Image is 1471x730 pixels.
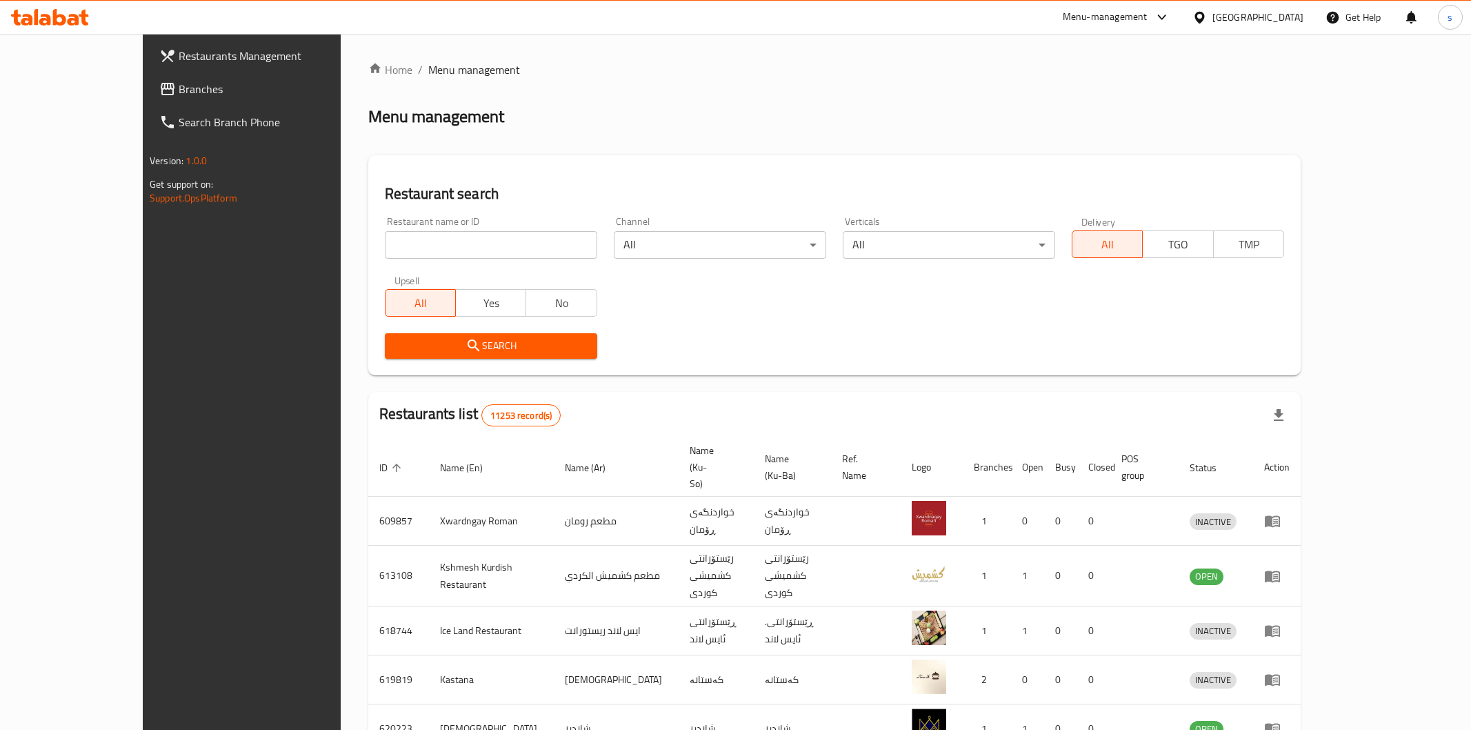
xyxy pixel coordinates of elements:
[1264,513,1290,529] div: Menu
[1077,546,1110,606] td: 0
[1190,460,1234,476] span: Status
[565,460,623,476] span: Name (Ar)
[186,152,207,170] span: 1.0.0
[481,404,561,426] div: Total records count
[963,606,1011,655] td: 1
[1148,235,1208,255] span: TGO
[1081,217,1116,226] label: Delivery
[368,61,1301,78] nav: breadcrumb
[396,337,586,355] span: Search
[842,451,884,484] span: Ref. Name
[418,61,423,78] li: /
[1078,235,1137,255] span: All
[482,409,560,422] span: 11253 record(s)
[765,451,814,484] span: Name (Ku-Ba)
[1044,546,1077,606] td: 0
[679,606,754,655] td: ڕێستۆرانتی ئایس لاند
[379,404,561,426] h2: Restaurants list
[368,606,429,655] td: 618744
[912,556,946,591] img: Kshmesh Kurdish Restaurant
[614,231,826,259] div: All
[1077,438,1110,497] th: Closed
[754,497,831,546] td: خواردنگەی ڕۆمان
[1190,672,1237,688] span: INACTIVE
[754,546,831,606] td: رێستۆرانتی کشمیشى كوردى
[148,72,388,106] a: Branches
[368,61,412,78] a: Home
[843,231,1055,259] div: All
[754,655,831,704] td: کەستانە
[679,497,754,546] td: خواردنگەی ڕۆمان
[679,655,754,704] td: کەستانە
[1072,230,1143,258] button: All
[385,289,456,317] button: All
[379,460,406,476] span: ID
[963,438,1011,497] th: Branches
[1212,10,1303,25] div: [GEOGRAPHIC_DATA]
[1011,438,1044,497] th: Open
[1044,497,1077,546] td: 0
[1262,399,1295,432] div: Export file
[428,61,520,78] span: Menu management
[429,606,554,655] td: Ice Land Restaurant
[1044,438,1077,497] th: Busy
[1190,514,1237,530] span: INACTIVE
[1011,546,1044,606] td: 1
[532,293,591,313] span: No
[554,546,679,606] td: مطعم كشميش الكردي
[150,175,213,193] span: Get support on:
[1063,9,1148,26] div: Menu-management
[754,606,831,655] td: .ڕێستۆرانتی ئایس لاند
[148,39,388,72] a: Restaurants Management
[1190,569,1223,584] span: OPEN
[679,546,754,606] td: رێستۆرانتی کشمیشى كوردى
[1253,438,1301,497] th: Action
[1077,655,1110,704] td: 0
[368,546,429,606] td: 613108
[1213,230,1284,258] button: TMP
[429,655,554,704] td: Kastana
[179,48,377,64] span: Restaurants Management
[150,189,237,207] a: Support.OpsPlatform
[461,293,521,313] span: Yes
[963,546,1011,606] td: 1
[554,497,679,546] td: مطعم رومان
[554,606,679,655] td: ايس لاند ريستورانت
[429,497,554,546] td: Xwardngay Roman
[1190,513,1237,530] div: INACTIVE
[1264,568,1290,584] div: Menu
[1121,451,1162,484] span: POS group
[1077,606,1110,655] td: 0
[1077,497,1110,546] td: 0
[912,501,946,535] img: Xwardngay Roman
[901,438,963,497] th: Logo
[385,184,1284,204] h2: Restaurant search
[385,333,597,359] button: Search
[1044,606,1077,655] td: 0
[385,231,597,259] input: Search for restaurant name or ID..
[429,546,554,606] td: Kshmesh Kurdish Restaurant
[1264,671,1290,688] div: Menu
[1011,497,1044,546] td: 0
[368,655,429,704] td: 619819
[1190,623,1237,639] span: INACTIVE
[148,106,388,139] a: Search Branch Phone
[690,442,737,492] span: Name (Ku-So)
[1044,655,1077,704] td: 0
[368,106,504,128] h2: Menu management
[963,655,1011,704] td: 2
[554,655,679,704] td: [DEMOGRAPHIC_DATA]
[179,114,377,130] span: Search Branch Phone
[1011,655,1044,704] td: 0
[1190,569,1223,585] div: OPEN
[179,81,377,97] span: Branches
[963,497,1011,546] td: 1
[526,289,597,317] button: No
[1142,230,1213,258] button: TGO
[394,275,420,285] label: Upsell
[1219,235,1279,255] span: TMP
[912,660,946,694] img: Kastana
[1448,10,1452,25] span: s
